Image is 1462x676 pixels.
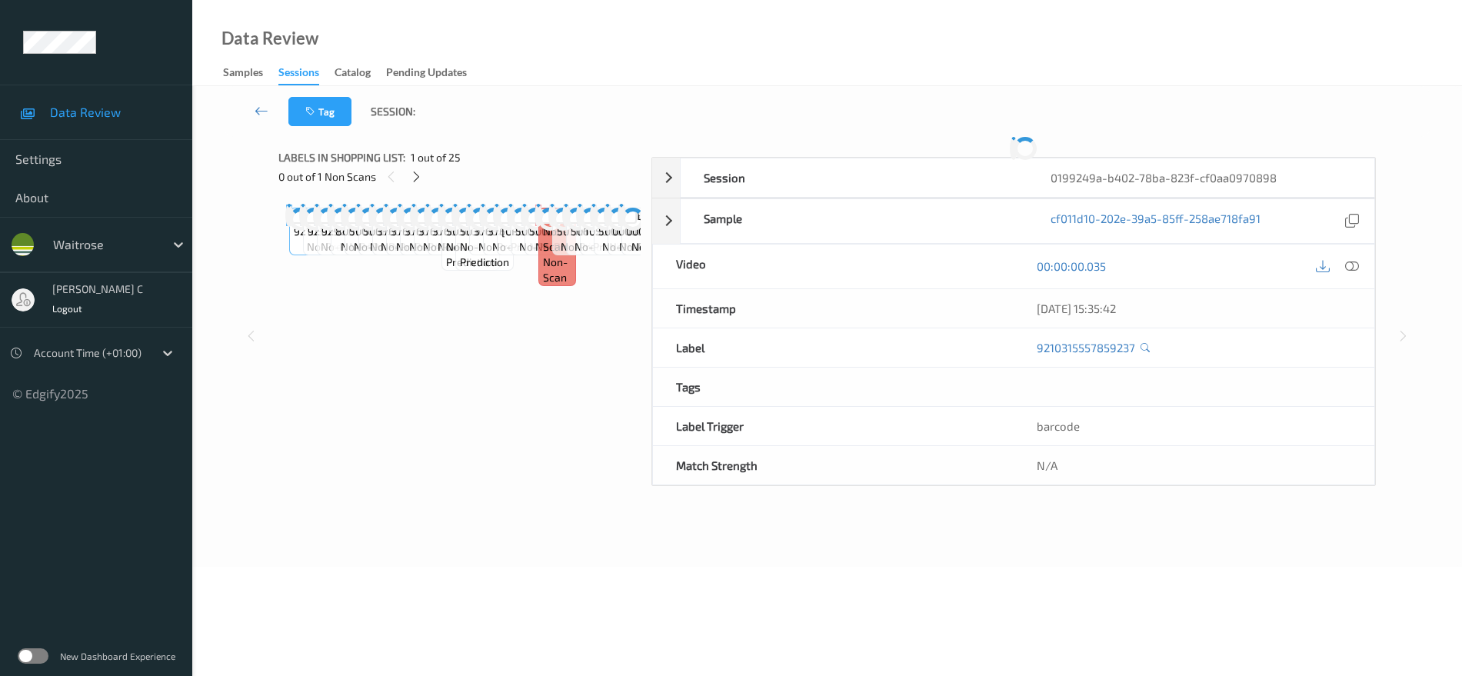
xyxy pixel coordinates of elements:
[561,239,628,255] span: no-prediction
[409,239,477,255] span: no-prediction
[446,239,496,270] span: no-prediction
[492,239,560,255] span: no-prediction
[1051,211,1261,231] a: cf011d10-202e-39a5-85ff-258ae718fa91
[381,239,448,255] span: no-prediction
[681,199,1027,243] div: Sample
[278,62,335,85] a: Sessions
[278,167,641,186] div: 0 out of 1 Non Scans
[1037,301,1351,316] div: [DATE] 15:35:42
[574,239,642,255] span: no-prediction
[411,150,461,165] span: 1 out of 25
[386,65,467,84] div: Pending Updates
[653,289,1014,328] div: Timestamp
[681,158,1027,197] div: Session
[619,239,687,255] span: no-prediction
[221,31,318,46] div: Data Review
[335,62,386,84] a: Catalog
[1014,407,1374,445] div: barcode
[223,62,278,84] a: Samples
[223,65,263,84] div: Samples
[478,239,546,255] span: no-prediction
[460,239,510,270] span: no-prediction
[1037,258,1106,274] a: 00:00:00.035
[653,245,1014,288] div: Video
[278,150,405,165] span: Labels in shopping list:
[1027,158,1374,197] div: 0199249a-b402-78ba-823f-cf0aa0970898
[631,239,699,255] span: no-prediction
[354,239,421,255] span: no-prediction
[653,368,1014,406] div: Tags
[543,208,572,255] span: Label: Non-Scan
[602,239,670,255] span: no-prediction
[278,65,319,85] div: Sessions
[653,328,1014,367] div: Label
[335,65,371,84] div: Catalog
[1014,446,1374,485] div: N/A
[438,239,505,255] span: no-prediction
[535,239,603,255] span: no-prediction
[519,239,587,255] span: no-prediction
[386,62,482,84] a: Pending Updates
[543,255,572,285] span: non-scan
[423,239,491,255] span: no-prediction
[652,158,1375,198] div: Session0199249a-b402-78ba-823f-cf0aa0970898
[341,239,408,255] span: no-prediction
[371,104,415,119] span: Session:
[1037,340,1135,355] a: 9210315557859237
[653,407,1014,445] div: Label Trigger
[288,97,351,126] button: Tag
[396,239,464,255] span: no-prediction
[652,198,1375,244] div: Samplecf011d10-202e-39a5-85ff-258ae718fa91
[370,239,438,255] span: no-prediction
[653,446,1014,485] div: Match Strength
